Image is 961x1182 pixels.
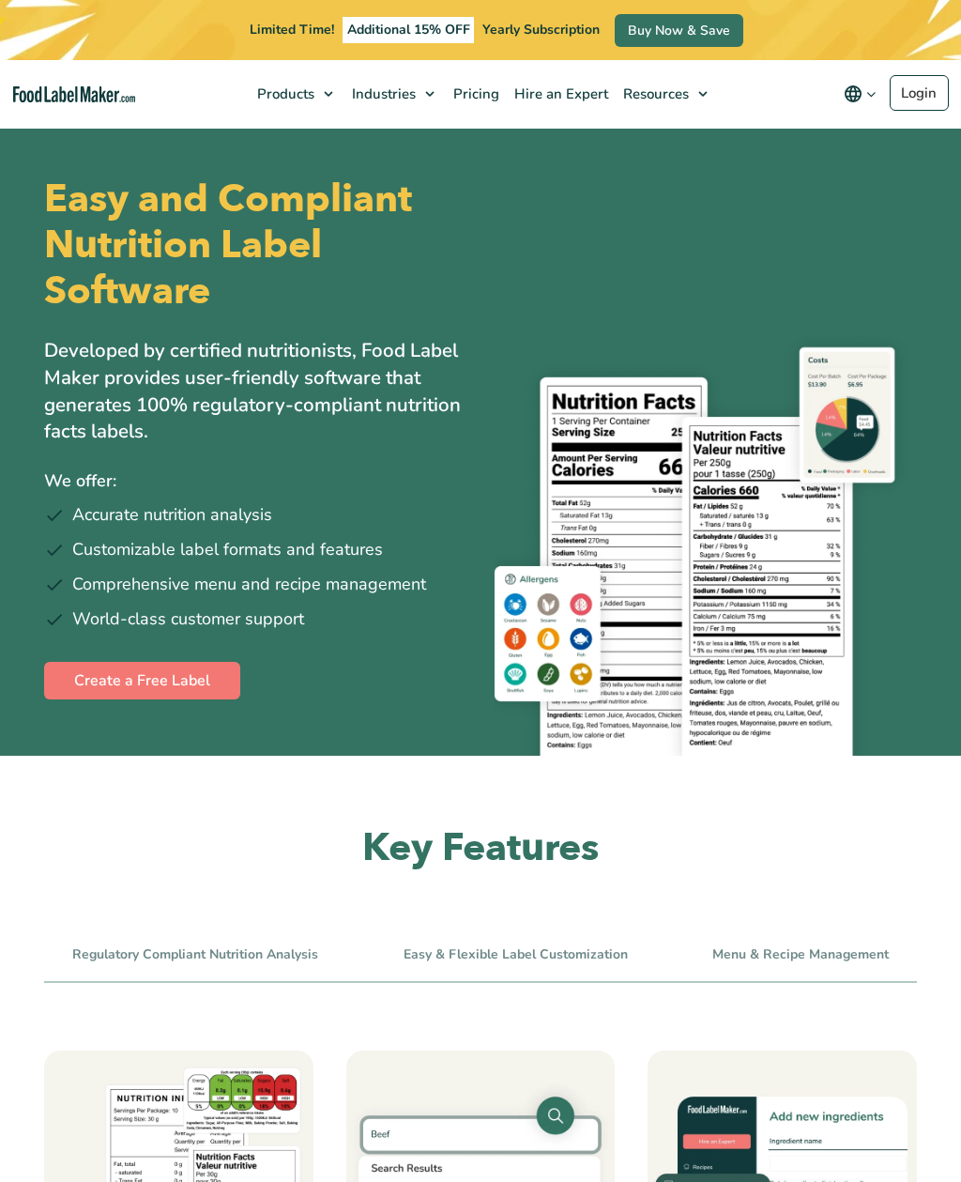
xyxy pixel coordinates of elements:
span: Products [252,84,316,103]
span: Pricing [448,84,501,103]
span: Limited Time! [250,21,334,38]
p: We offer: [44,468,466,495]
a: Buy Now & Save [615,14,743,47]
a: Regulatory Compliant Nutrition Analysis [72,947,318,963]
a: Login [890,75,949,111]
a: Pricing [444,60,505,128]
a: Industries [343,60,444,128]
span: Resources [618,84,691,103]
span: World-class customer support [72,606,304,632]
span: Hire an Expert [509,84,610,103]
span: Customizable label formats and features [72,537,383,562]
span: Accurate nutrition analysis [72,502,272,528]
h1: Easy and Compliant Nutrition Label Software [44,177,466,315]
a: Hire an Expert [505,60,614,128]
a: Easy & Flexible Label Customization [404,947,628,963]
span: Comprehensive menu and recipe management [72,572,426,597]
span: Industries [346,84,418,103]
a: Products [248,60,343,128]
a: Resources [614,60,717,128]
h2: Key Features [44,823,917,873]
a: Create a Free Label [44,662,240,699]
a: Menu & Recipe Management [712,947,889,963]
span: Additional 15% OFF [343,17,475,43]
p: Developed by certified nutritionists, Food Label Maker provides user-friendly software that gener... [44,337,466,445]
span: Yearly Subscription [482,21,600,38]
